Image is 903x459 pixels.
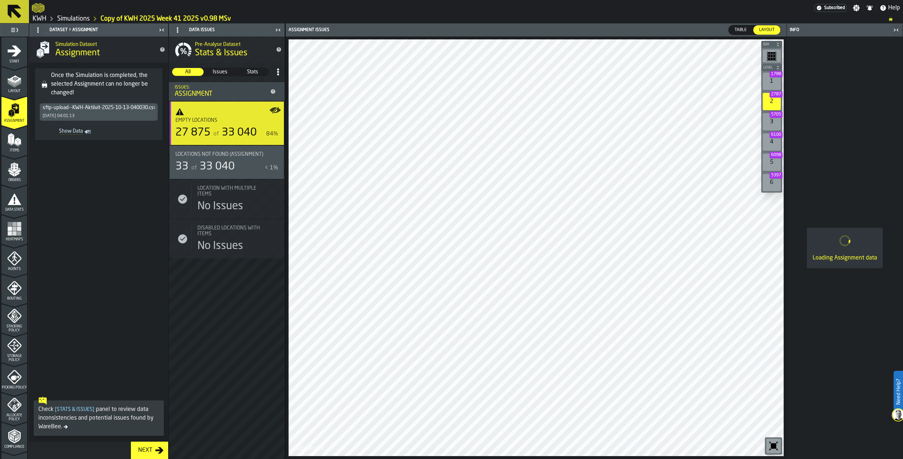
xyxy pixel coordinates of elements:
[93,407,94,412] span: ]
[101,15,231,23] a: link-to-/wh/i/4fb45246-3b77-4bb5-b880-c337c3c5facb/simulations/0a78d63d-3661-43ef-986e-e1d1fbdae6e0
[170,180,284,219] div: stat-Location with multiple Items
[753,25,781,35] label: button-switch-multi-Layout
[877,4,903,12] label: button-toggle-Help
[894,372,902,412] label: Need Help?
[1,60,27,64] span: Start
[175,151,269,157] div: Title
[286,23,787,37] header: Assignment issues
[761,64,782,71] button: button-
[728,25,753,35] label: button-switch-multi-Table
[197,240,243,253] div: No Issues
[1,267,27,271] span: Agents
[29,37,168,63] div: title-Assignment
[1,304,27,333] li: menu Stacking Policy
[200,161,235,172] span: 33 040
[43,113,74,119] div: [DATE] 04:01:13
[1,126,27,155] li: menu Items
[1,422,27,451] li: menu Compliance
[761,41,782,48] button: button-
[172,68,203,76] span: All
[1,89,27,93] span: Layout
[170,24,273,36] div: Data Issues
[43,105,155,111] div: DropdownMenuValue-8dc8f2e1-db22-4cd3-8e23-717e53ddf08e
[54,407,96,412] span: Stats & Issues
[131,442,168,459] button: button-Next
[175,117,278,123] div: Title
[1,37,27,66] li: menu Start
[287,27,537,33] div: Assignment issues
[33,15,46,23] a: link-to-/wh/i/4fb45246-3b77-4bb5-b880-c337c3c5facb
[55,40,154,47] h2: Sub Title
[891,26,901,34] label: button-toggle-Close me
[1,245,27,274] li: menu Agents
[169,37,285,63] div: title-Stats & Issues
[770,132,783,138] span: 6100
[1,185,27,214] li: menu Data Stats
[172,68,204,76] div: thumb
[1,25,27,35] label: button-toggle-Toggle Full Menu
[1,325,27,333] span: Stacking Policy
[265,164,278,172] div: < 1%
[1,297,27,301] span: Routing
[1,274,27,303] li: menu Routing
[1,386,27,390] span: Picking Policy
[753,25,780,35] div: thumb
[172,68,204,76] label: button-switch-multi-All
[761,152,782,172] div: button-toolbar-undefined
[770,172,783,179] span: 5397
[813,254,877,262] div: Loading Assignment data
[43,105,185,111] div: sftp-upload--KWH-Aktiivit-2025-10-13-040030.csv-2025-10-13
[35,68,162,140] div: alert-Once the Simulation is completed, the selected Assignment can no longer be changed!
[761,91,782,112] div: button-toolbar-undefined
[756,27,778,33] span: Layout
[763,174,781,191] div: 6
[770,111,783,118] span: 5705
[824,5,845,10] span: Subscribed
[888,4,900,12] span: Help
[237,68,269,76] label: button-switch-multi-Stats
[55,47,100,59] span: Assignment
[1,215,27,244] li: menu Heatmaps
[850,4,863,12] label: button-toggle-Settings
[814,4,847,12] a: link-to-/wh/i/4fb45246-3b77-4bb5-b880-c337c3c5facb/settings/billing
[770,71,783,77] span: 1788
[763,133,781,151] div: 4
[269,102,281,145] label: button-toggle-Show on Map
[197,185,269,197] div: Title
[1,445,27,449] span: Compliance
[770,91,783,98] span: 2787
[175,90,267,98] div: Assignment
[788,27,891,33] div: Info
[770,152,783,158] span: 6098
[1,67,27,96] li: menu Layout
[1,413,27,421] span: Allocate Policy
[763,154,781,171] div: 5
[1,354,27,362] span: Storage Policy
[195,40,270,47] h2: Sub Title
[175,160,188,173] div: 33
[729,25,753,35] div: thumb
[1,178,27,182] span: Orders
[787,23,903,37] header: Info
[175,85,267,90] div: Issues:
[38,405,159,431] div: Check panel to review data inconsistencies and potential issues found by WareBee.
[763,113,781,130] div: 3
[197,225,278,237] div: Title
[1,119,27,123] span: Assignment
[761,112,782,132] div: button-toolbar-undefined
[763,93,781,110] div: 2
[175,151,263,157] span: Locations not found (Assignment)
[213,131,219,137] span: of
[31,24,157,36] div: Dataset > Assignment
[170,219,284,258] div: stat-Disabled locations with Items
[732,27,750,33] span: Table
[222,127,257,138] span: 33 040
[763,73,781,90] div: 1
[175,151,278,157] div: Title
[55,407,57,412] span: [
[170,146,284,179] div: stat-Locations not found (Assignment)
[57,15,90,23] a: link-to-/wh/i/4fb45246-3b77-4bb5-b880-c337c3c5facb
[1,156,27,185] li: menu Orders
[273,26,283,34] label: button-toggle-Close me
[170,102,284,145] div: stat-Empty locations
